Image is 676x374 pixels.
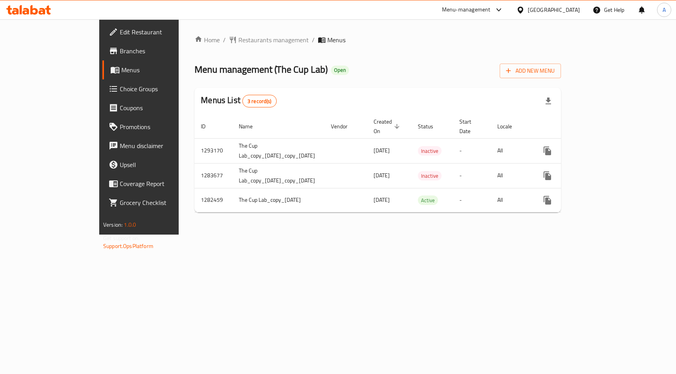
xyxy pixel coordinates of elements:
[120,46,206,56] span: Branches
[459,117,482,136] span: Start Date
[238,35,309,45] span: Restaurants management
[120,160,206,169] span: Upsell
[418,147,442,156] span: Inactive
[538,141,557,160] button: more
[557,141,576,160] button: Change Status
[331,66,349,75] div: Open
[232,138,325,163] td: The Cup Lab_copy_[DATE]_copy_[DATE]
[418,171,442,180] div: Inactive
[453,163,491,188] td: -
[102,79,212,98] a: Choice Groups
[491,163,532,188] td: All
[102,193,212,212] a: Grocery Checklist
[102,60,212,79] a: Menus
[557,166,576,185] button: Change Status
[102,41,212,60] a: Branches
[242,95,277,107] div: Total records count
[232,163,325,188] td: The Cup Lab_copy_[DATE]_copy_[DATE]
[418,171,442,180] span: Inactive
[442,5,491,15] div: Menu-management
[120,198,206,207] span: Grocery Checklist
[120,84,206,94] span: Choice Groups
[102,174,212,193] a: Coverage Report
[201,94,276,107] h2: Menus List
[102,117,212,136] a: Promotions
[331,67,349,73] span: Open
[538,166,557,185] button: more
[312,35,315,45] li: /
[194,163,232,188] td: 1283677
[120,103,206,113] span: Coupons
[374,145,390,156] span: [DATE]
[194,60,328,78] span: Menu management ( The Cup Lab )
[539,92,558,111] div: Export file
[418,196,438,205] span: Active
[194,188,232,212] td: 1282459
[491,138,532,163] td: All
[201,122,216,131] span: ID
[232,188,325,212] td: The Cup Lab_copy_[DATE]
[374,117,402,136] span: Created On
[327,35,346,45] span: Menus
[538,191,557,210] button: more
[374,170,390,180] span: [DATE]
[223,35,226,45] li: /
[557,191,576,210] button: Change Status
[243,98,276,105] span: 3 record(s)
[120,122,206,132] span: Promotions
[229,35,309,45] a: Restaurants management
[120,141,206,150] span: Menu disclaimer
[121,65,206,75] span: Menus
[102,136,212,155] a: Menu disclaimer
[453,188,491,212] td: -
[194,35,561,45] nav: breadcrumb
[528,6,580,14] div: [GEOGRAPHIC_DATA]
[124,220,136,230] span: 1.0.0
[194,138,232,163] td: 1293170
[418,146,442,156] div: Inactive
[497,122,522,131] span: Locale
[102,23,212,41] a: Edit Restaurant
[663,6,666,14] span: A
[491,188,532,212] td: All
[374,195,390,205] span: [DATE]
[103,220,123,230] span: Version:
[500,64,561,78] button: Add New Menu
[103,233,140,243] span: Get support on:
[103,241,153,251] a: Support.OpsPlatform
[102,98,212,117] a: Coupons
[120,27,206,37] span: Edit Restaurant
[418,122,444,131] span: Status
[506,66,555,76] span: Add New Menu
[532,115,620,139] th: Actions
[239,122,263,131] span: Name
[194,115,620,212] table: enhanced table
[453,138,491,163] td: -
[102,155,212,174] a: Upsell
[120,179,206,188] span: Coverage Report
[331,122,358,131] span: Vendor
